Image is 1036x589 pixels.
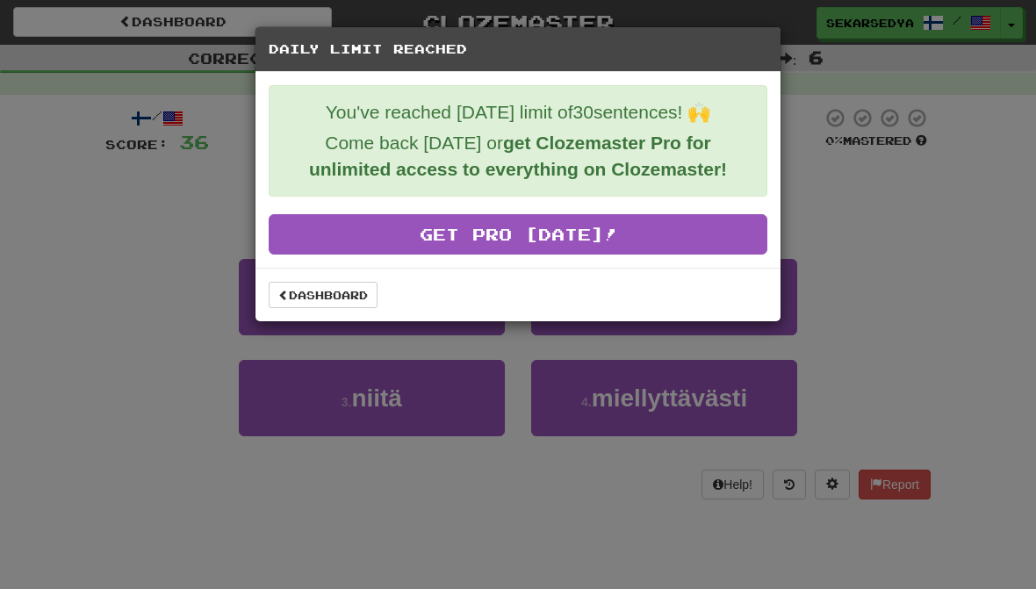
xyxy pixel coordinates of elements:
[269,282,378,308] a: Dashboard
[269,40,767,58] h5: Daily Limit Reached
[283,130,753,183] p: Come back [DATE] or
[269,214,767,255] a: Get Pro [DATE]!
[283,99,753,126] p: You've reached [DATE] limit of 30 sentences! 🙌
[309,133,727,179] strong: get Clozemaster Pro for unlimited access to everything on Clozemaster!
